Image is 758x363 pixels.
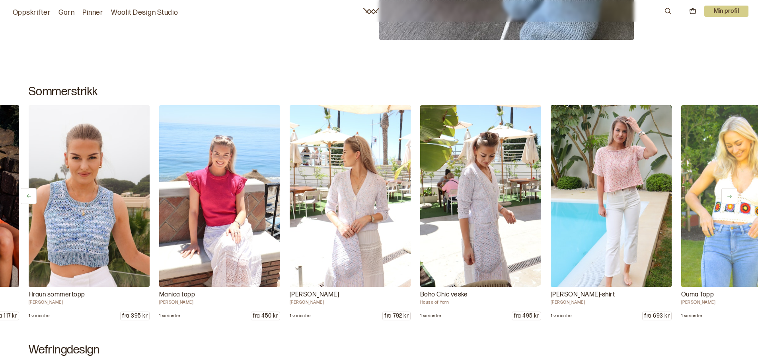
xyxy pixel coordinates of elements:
[29,290,150,300] p: Hraun sommertopp
[29,105,150,320] a: Hrönn Jónsdóttir DG 472 - 06 Heklet topp i 100% bomull.Hraun sommertopp[PERSON_NAME]1 varianterfr...
[551,105,672,320] a: Ane Kydland Thomassen DG 472 - 03 Strikket t-skjorte i 100% bomull[PERSON_NAME]-shirt[PERSON_NAME...
[29,343,729,357] h2: Wefringdesign
[704,6,749,17] button: User dropdown
[29,313,50,319] p: 1 varianter
[290,313,311,319] p: 1 varianter
[290,290,411,300] p: [PERSON_NAME]
[383,312,410,320] p: fra 792 kr
[290,300,411,305] p: [PERSON_NAME]
[643,312,671,320] p: fra 693 kr
[420,105,541,320] a: House of Yarn DG 472 - 04 Heklet veske i 100% bomullBoho Chic veskeHouse of Yarn1 varianterfra 49...
[420,105,541,287] img: House of Yarn DG 472 - 04 Heklet veske i 100% bomull
[159,313,181,319] p: 1 varianter
[159,105,280,287] img: Ane Kydland Thomassen DG 473 - 03 Sommerlig topp i fresh farge. Strikket i blanding av merinoull ...
[29,84,729,99] h2: Sommerstrikk
[290,105,411,320] a: Mari Kalberg Skjæveland DG 472 - 05 Sommerlig og luftig jakke strikket i 100% bomull.[PERSON_NAME...
[681,313,703,319] p: 1 varianter
[82,7,103,18] a: Pinner
[512,312,541,320] p: fra 495 kr
[111,7,178,18] a: Woolit Design Studio
[551,300,672,305] p: [PERSON_NAME]
[420,300,541,305] p: House of Yarn
[29,105,150,287] img: Hrönn Jónsdóttir DG 472 - 06 Heklet topp i 100% bomull.
[159,300,280,305] p: [PERSON_NAME]
[551,105,672,287] img: Ane Kydland Thomassen DG 472 - 03 Strikket t-skjorte i 100% bomull
[13,7,51,18] a: Oppskrifter
[290,105,411,287] img: Mari Kalberg Skjæveland DG 472 - 05 Sommerlig og luftig jakke strikket i 100% bomull.
[121,312,149,320] p: fra 395 kr
[251,312,280,320] p: fra 450 kr
[420,313,442,319] p: 1 varianter
[551,313,572,319] p: 1 varianter
[363,8,379,14] a: Woolit
[551,290,672,300] p: [PERSON_NAME]-shirt
[29,300,150,305] p: [PERSON_NAME]
[159,290,280,300] p: Manica topp
[420,290,541,300] p: Boho Chic veske
[159,105,280,320] a: Ane Kydland Thomassen DG 473 - 03 Sommerlig topp i fresh farge. Strikket i blanding av merinoull ...
[58,7,74,18] a: Garn
[704,6,749,17] p: Min profil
